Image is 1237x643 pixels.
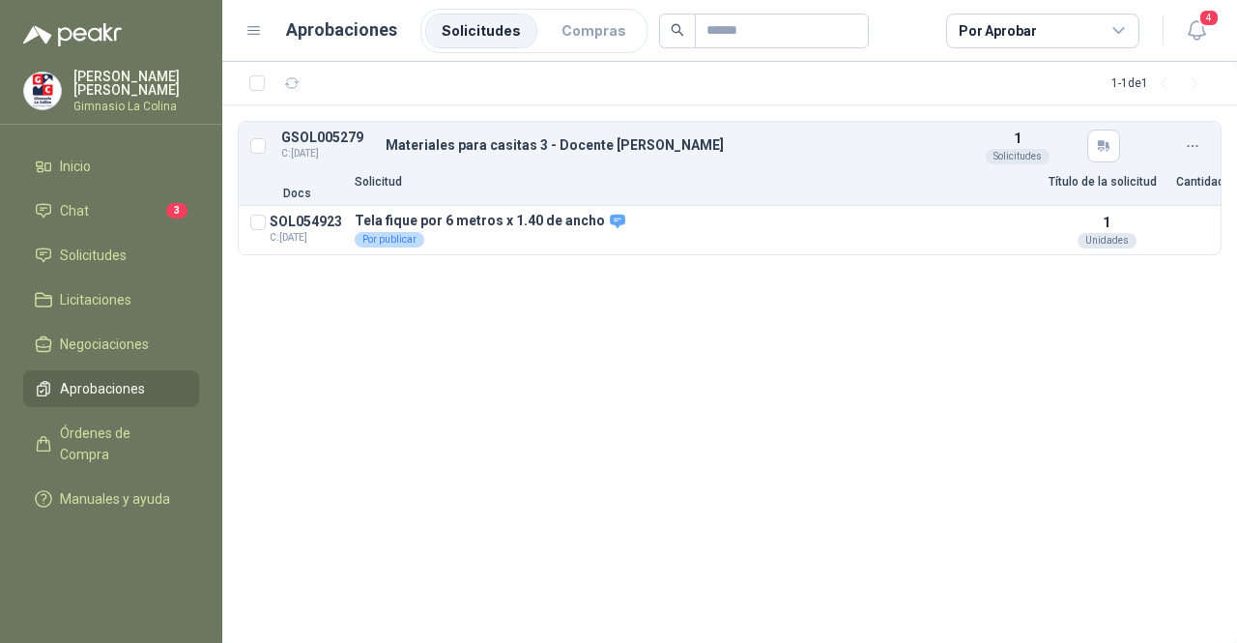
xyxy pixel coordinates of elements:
[23,237,199,274] a: Solicitudes
[60,156,91,177] span: Inicio
[23,281,199,318] a: Licitaciones
[1179,14,1214,48] button: 4
[23,23,122,46] img: Logo peakr
[1176,176,1209,188] p: Cantidad
[60,334,149,355] span: Negociaciones
[355,176,1037,188] p: Solicitud
[23,415,199,473] a: Órdenes de Compra
[355,232,424,248] div: Por publicar
[60,423,181,465] span: Órdenes de Compra
[270,230,342,246] span: C: [DATE]
[1014,128,1021,149] p: 1
[60,289,131,310] span: Licitaciones
[1198,9,1220,27] span: 4
[986,149,1050,164] div: Solicitudes
[23,326,199,363] a: Negociaciones
[959,20,1036,42] div: Por Aprobar
[60,200,89,221] span: Chat
[73,101,199,112] p: Gimnasio La Colina
[166,203,187,219] span: 3
[281,131,374,145] p: GSOL005279
[24,73,61,109] img: Company Logo
[1103,212,1110,233] p: 1
[286,16,397,44] h1: Aprobaciones
[281,146,374,161] span: C: [DATE]
[60,245,127,266] span: Solicitudes
[270,215,342,229] p: SOL054923
[386,138,948,153] div: Materiales para casitas 3 - Docente [PERSON_NAME]
[425,14,537,48] a: Solicitudes
[1078,233,1136,248] div: Unidades
[671,23,684,37] span: search
[60,378,145,399] span: Aprobaciones
[250,188,343,199] p: Docs
[23,148,199,185] a: Inicio
[23,370,199,407] a: Aprobaciones
[355,213,626,230] p: Tela fique por 6 metros x 1.40 de ancho
[73,70,199,97] p: [PERSON_NAME] [PERSON_NAME]
[60,488,170,510] span: Manuales y ayuda
[545,14,643,48] a: Compras
[1049,176,1165,188] p: Título de la solicitud
[23,481,199,517] a: Manuales y ayuda
[1111,68,1210,99] div: 1 - 1 de 1
[23,192,199,229] a: Chat3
